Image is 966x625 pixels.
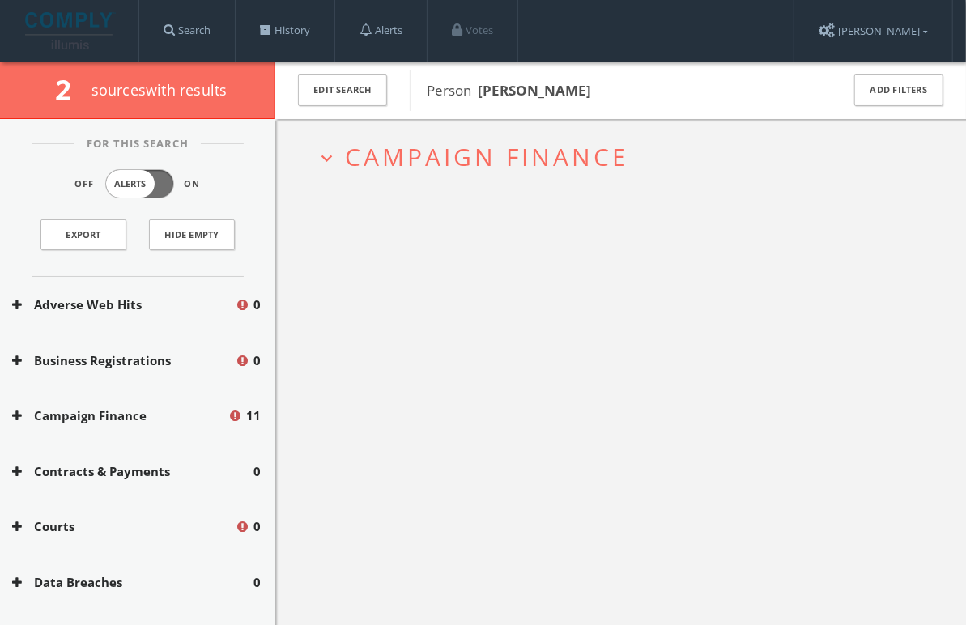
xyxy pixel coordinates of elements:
[91,80,228,100] span: source s with results
[246,406,261,425] span: 11
[12,406,228,425] button: Campaign Finance
[298,74,387,106] button: Edit Search
[253,573,261,592] span: 0
[149,219,235,250] button: Hide Empty
[12,462,253,481] button: Contracts & Payments
[854,74,943,106] button: Add Filters
[316,147,338,169] i: expand_more
[55,70,85,108] span: 2
[75,177,95,191] span: Off
[185,177,201,191] span: On
[12,295,235,314] button: Adverse Web Hits
[12,573,253,592] button: Data Breaches
[478,81,591,100] b: [PERSON_NAME]
[40,219,126,250] a: Export
[74,136,201,152] span: For This Search
[12,517,235,536] button: Courts
[316,143,938,170] button: expand_moreCampaign Finance
[253,351,261,370] span: 0
[253,462,261,481] span: 0
[253,517,261,536] span: 0
[25,12,116,49] img: illumis
[12,351,235,370] button: Business Registrations
[253,295,261,314] span: 0
[427,81,591,100] span: Person
[345,140,629,173] span: Campaign Finance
